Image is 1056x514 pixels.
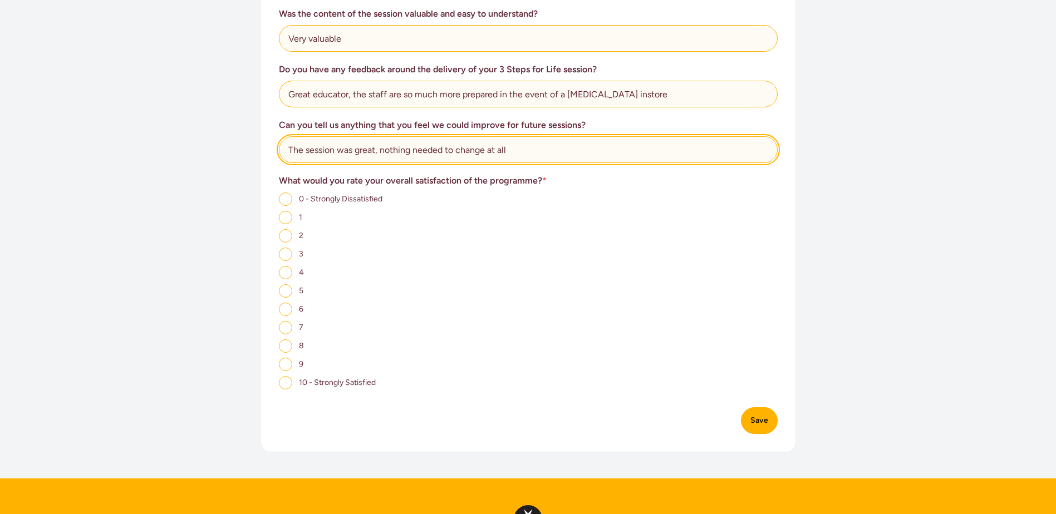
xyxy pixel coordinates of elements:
[299,359,303,369] span: 9
[279,284,292,298] input: 5
[299,231,303,240] span: 2
[279,339,292,353] input: 8
[741,407,778,434] button: Save
[279,229,292,243] input: 2
[279,376,292,389] input: 10 - Strongly Satisfied
[299,323,303,332] span: 7
[299,341,304,350] span: 8
[299,286,303,295] span: 5
[279,7,778,21] h3: Was the content of the session valuable and easy to understand?
[279,303,292,316] input: 6
[279,266,292,279] input: 4
[279,174,778,187] h3: What would you rate your overall satisfaction of the programme?
[279,118,778,132] h3: Can you tell us anything that you feel we could improve for future sessions?
[299,212,302,222] span: 1
[279,63,778,76] h3: Do you have any feedback around the delivery of your 3 Steps for Life session?
[279,248,292,261] input: 3
[279,321,292,334] input: 7
[279,358,292,371] input: 9
[299,268,304,277] span: 4
[299,249,303,259] span: 3
[279,211,292,224] input: 1
[299,304,303,314] span: 6
[279,192,292,206] input: 0 - Strongly Dissatisfied
[299,378,376,387] span: 10 - Strongly Satisfied
[299,194,382,204] span: 0 - Strongly Dissatisfied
